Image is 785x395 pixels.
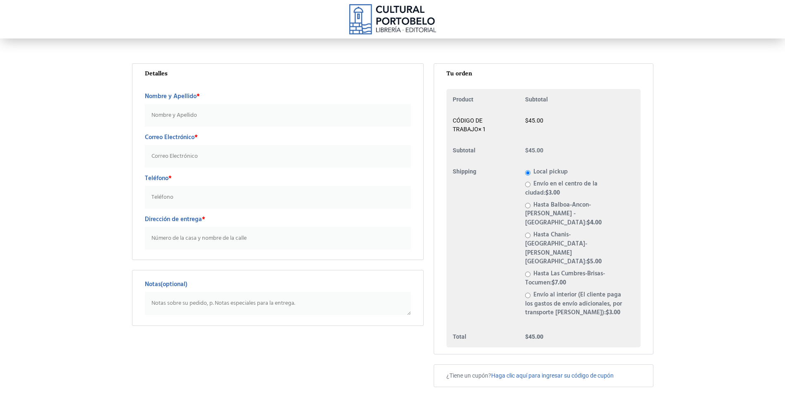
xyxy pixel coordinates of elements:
abbr: required [202,214,205,224]
p: ¿Tiene un cupón? [447,371,640,380]
a: Haga clic aquí para ingresar su código de cupón [491,372,614,379]
label: Dirección de entrega [145,213,411,226]
input: Correo Electrónico [145,145,411,168]
label: Notas [145,278,411,291]
abbr: required [197,92,200,101]
abbr: required [168,173,172,183]
abbr: required [194,132,198,142]
input: Teléfono [145,186,411,209]
label: Nombre y Apellido [145,90,411,103]
span: (optional) [161,279,187,289]
label: Correo Electrónico [145,131,411,144]
label: Teléfono [145,172,411,185]
h3: Detalles [145,70,411,77]
input: Número de la casa y nombre de la calle [145,227,411,250]
h3: Tu orden [447,70,640,77]
input: Nombre y Apellido [145,104,411,127]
